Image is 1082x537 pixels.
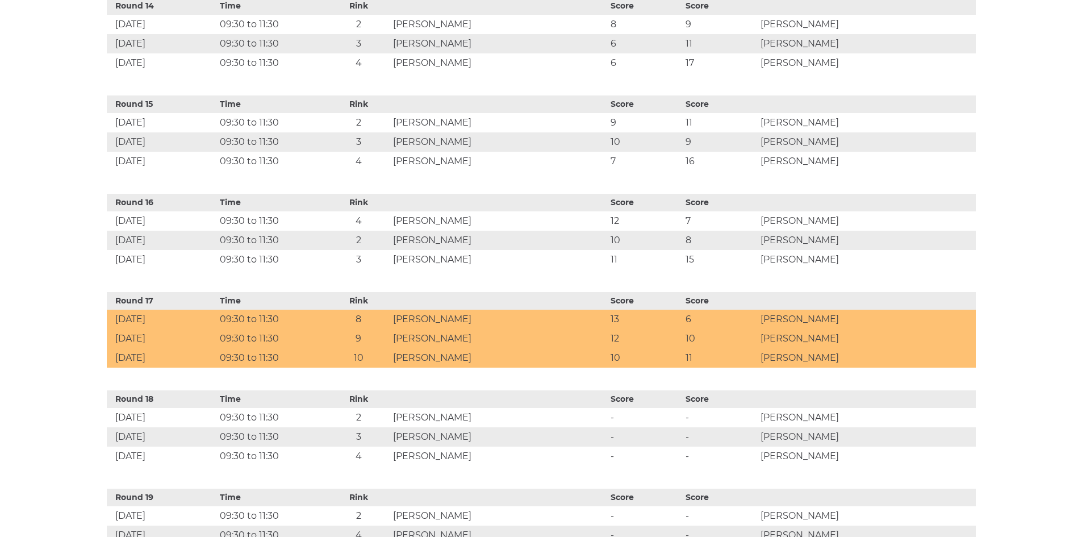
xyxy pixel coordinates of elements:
[327,292,390,310] th: Rink
[758,348,975,368] td: [PERSON_NAME]
[608,447,683,466] td: -
[217,95,327,113] th: Time
[758,329,975,348] td: [PERSON_NAME]
[390,250,608,269] td: [PERSON_NAME]
[608,348,683,368] td: 10
[327,310,390,329] td: 8
[758,113,975,132] td: [PERSON_NAME]
[683,152,758,171] td: 16
[683,113,758,132] td: 11
[390,132,608,152] td: [PERSON_NAME]
[608,34,683,53] td: 6
[608,292,683,310] th: Score
[217,310,327,329] td: 09:30 to 11:30
[107,15,217,34] td: [DATE]
[327,113,390,132] td: 2
[327,194,390,211] th: Rink
[683,15,758,34] td: 9
[608,329,683,348] td: 12
[683,194,758,211] th: Score
[217,34,327,53] td: 09:30 to 11:30
[758,447,975,466] td: [PERSON_NAME]
[327,95,390,113] th: Rink
[327,427,390,447] td: 3
[608,194,683,211] th: Score
[107,447,217,466] td: [DATE]
[217,427,327,447] td: 09:30 to 11:30
[390,152,608,171] td: [PERSON_NAME]
[217,15,327,34] td: 09:30 to 11:30
[107,292,217,310] th: Round 17
[758,427,975,447] td: [PERSON_NAME]
[390,408,608,427] td: [PERSON_NAME]
[107,348,217,368] td: [DATE]
[758,506,975,526] td: [PERSON_NAME]
[217,113,327,132] td: 09:30 to 11:30
[107,489,217,506] th: Round 19
[758,250,975,269] td: [PERSON_NAME]
[608,408,683,427] td: -
[683,211,758,231] td: 7
[327,15,390,34] td: 2
[608,113,683,132] td: 9
[107,152,217,171] td: [DATE]
[683,231,758,250] td: 8
[608,489,683,506] th: Score
[217,348,327,368] td: 09:30 to 11:30
[608,390,683,408] th: Score
[217,231,327,250] td: 09:30 to 11:30
[217,132,327,152] td: 09:30 to 11:30
[758,211,975,231] td: [PERSON_NAME]
[327,53,390,73] td: 4
[608,132,683,152] td: 10
[107,427,217,447] td: [DATE]
[107,132,217,152] td: [DATE]
[608,211,683,231] td: 12
[390,310,608,329] td: [PERSON_NAME]
[683,427,758,447] td: -
[683,310,758,329] td: 6
[608,506,683,526] td: -
[327,390,390,408] th: Rink
[683,53,758,73] td: 17
[683,132,758,152] td: 9
[327,152,390,171] td: 4
[683,250,758,269] td: 15
[327,231,390,250] td: 2
[758,408,975,427] td: [PERSON_NAME]
[217,329,327,348] td: 09:30 to 11:30
[327,329,390,348] td: 9
[758,231,975,250] td: [PERSON_NAME]
[107,113,217,132] td: [DATE]
[107,231,217,250] td: [DATE]
[390,113,608,132] td: [PERSON_NAME]
[683,329,758,348] td: 10
[608,152,683,171] td: 7
[608,95,683,113] th: Score
[390,506,608,526] td: [PERSON_NAME]
[327,250,390,269] td: 3
[683,292,758,310] th: Score
[217,408,327,427] td: 09:30 to 11:30
[107,506,217,526] td: [DATE]
[683,390,758,408] th: Score
[608,310,683,329] td: 13
[758,15,975,34] td: [PERSON_NAME]
[327,408,390,427] td: 2
[390,231,608,250] td: [PERSON_NAME]
[390,447,608,466] td: [PERSON_NAME]
[327,348,390,368] td: 10
[107,408,217,427] td: [DATE]
[683,506,758,526] td: -
[683,95,758,113] th: Score
[683,489,758,506] th: Score
[683,34,758,53] td: 11
[107,194,217,211] th: Round 16
[107,53,217,73] td: [DATE]
[217,489,327,506] th: Time
[390,211,608,231] td: [PERSON_NAME]
[107,34,217,53] td: [DATE]
[608,231,683,250] td: 10
[217,250,327,269] td: 09:30 to 11:30
[390,329,608,348] td: [PERSON_NAME]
